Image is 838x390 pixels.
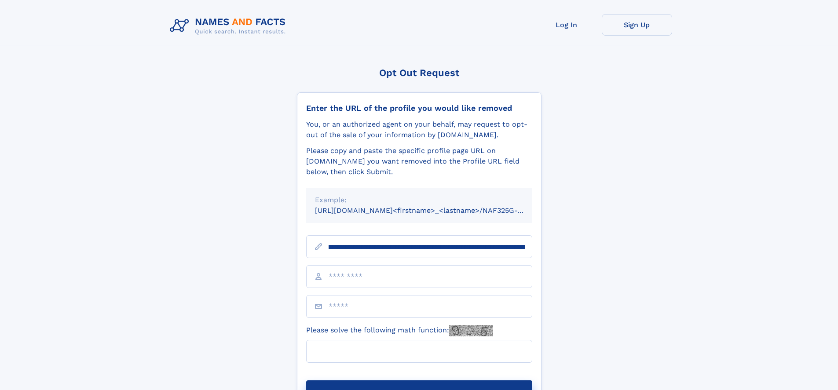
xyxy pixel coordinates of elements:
[602,14,672,36] a: Sign Up
[531,14,602,36] a: Log In
[297,67,542,78] div: Opt Out Request
[315,195,523,205] div: Example:
[306,325,493,336] label: Please solve the following math function:
[306,146,532,177] div: Please copy and paste the specific profile page URL on [DOMAIN_NAME] you want removed into the Pr...
[315,206,549,215] small: [URL][DOMAIN_NAME]<firstname>_<lastname>/NAF325G-xxxxxxxx
[166,14,293,38] img: Logo Names and Facts
[306,119,532,140] div: You, or an authorized agent on your behalf, may request to opt-out of the sale of your informatio...
[306,103,532,113] div: Enter the URL of the profile you would like removed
